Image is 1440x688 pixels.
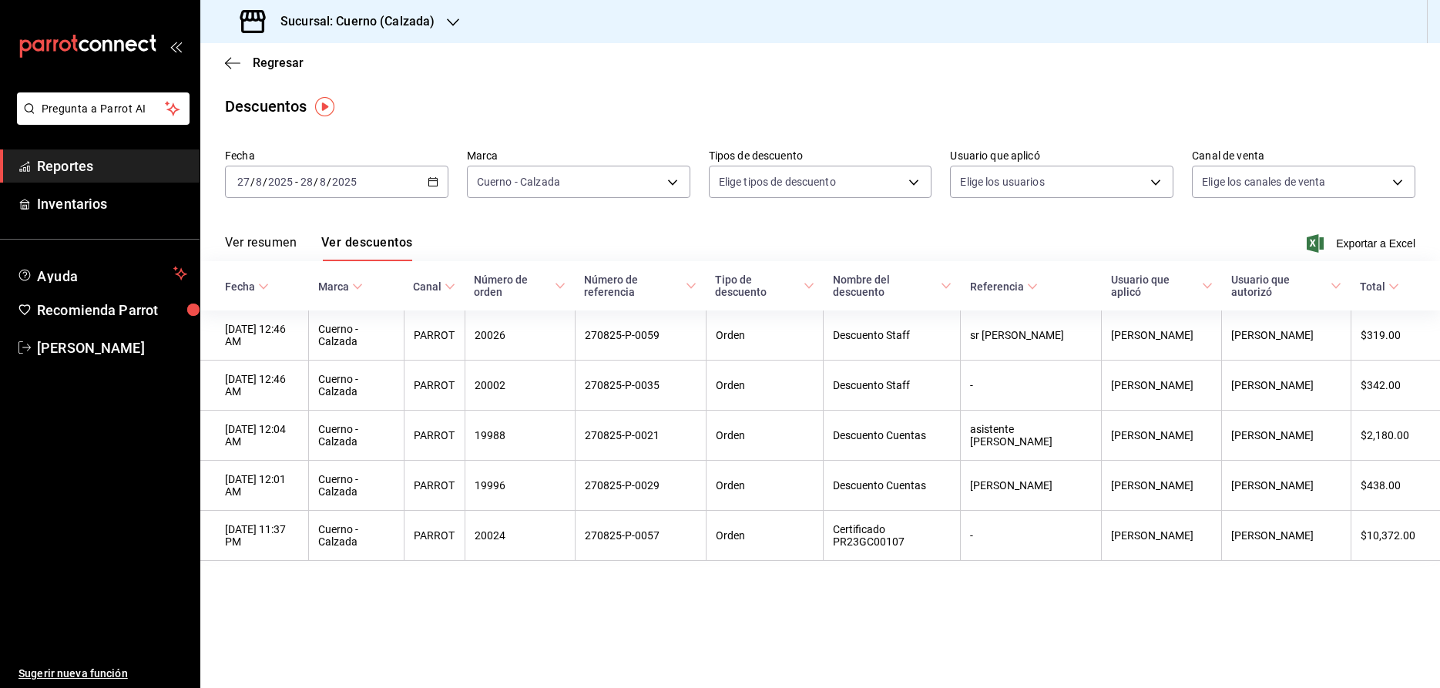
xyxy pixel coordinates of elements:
th: [PERSON_NAME] [1222,461,1351,511]
th: 270825-P-0035 [575,361,706,411]
th: [PERSON_NAME] [1222,511,1351,561]
span: / [263,176,267,188]
th: [PERSON_NAME] [1102,511,1222,561]
span: Cuerno - Calzada [477,174,560,190]
th: [DATE] 11:37 PM [200,511,309,561]
span: Inventarios [37,193,187,214]
th: 270825-P-0029 [575,461,706,511]
span: Marca [318,280,363,293]
span: Número de referencia [584,274,697,298]
th: $342.00 [1351,361,1440,411]
label: Canal de venta [1192,150,1415,161]
th: PARROT [404,411,465,461]
img: Tooltip marker [315,97,334,116]
th: [PERSON_NAME] [1222,411,1351,461]
th: [PERSON_NAME] [961,461,1102,511]
th: 19996 [465,461,575,511]
label: Tipos de descuento [709,150,932,161]
th: - [961,361,1102,411]
span: Total [1360,280,1399,293]
span: Ayuda [37,264,167,283]
label: Fecha [225,150,448,161]
span: Referencia [970,280,1038,293]
span: / [250,176,255,188]
span: Canal [413,280,455,293]
th: $319.00 [1351,310,1440,361]
th: PARROT [404,310,465,361]
button: Ver descuentos [321,235,412,261]
div: Descuentos [225,95,307,118]
span: Nombre del descuento [833,274,952,298]
th: [PERSON_NAME] [1102,461,1222,511]
span: Tipo de descuento [715,274,814,298]
th: 270825-P-0059 [575,310,706,361]
th: sr [PERSON_NAME] [961,310,1102,361]
span: - [295,176,298,188]
th: [DATE] 12:01 AM [200,461,309,511]
th: Orden [706,461,823,511]
th: 20026 [465,310,575,361]
input: -- [300,176,314,188]
th: Descuento Cuentas [824,461,961,511]
span: Fecha [225,280,269,293]
th: [DATE] 12:46 AM [200,310,309,361]
th: Descuento Cuentas [824,411,961,461]
th: [DATE] 12:46 AM [200,361,309,411]
span: Regresar [253,55,304,70]
button: Regresar [225,55,304,70]
th: Certificado PR23GC00107 [824,511,961,561]
th: Cuerno - Calzada [309,511,404,561]
th: 270825-P-0021 [575,411,706,461]
th: $2,180.00 [1351,411,1440,461]
th: 270825-P-0057 [575,511,706,561]
th: [PERSON_NAME] [1102,411,1222,461]
th: [PERSON_NAME] [1102,310,1222,361]
input: -- [319,176,327,188]
th: 20024 [465,511,575,561]
span: Elige tipos de descuento [719,174,836,190]
span: [PERSON_NAME] [37,337,187,358]
span: / [327,176,331,188]
th: [DATE] 12:04 AM [200,411,309,461]
th: [PERSON_NAME] [1102,361,1222,411]
th: Orden [706,361,823,411]
th: Descuento Staff [824,361,961,411]
label: Marca [467,150,690,161]
input: -- [237,176,250,188]
button: Exportar a Excel [1310,234,1415,253]
span: Usuario que aplicó [1111,274,1213,298]
span: Sugerir nueva función [18,666,187,682]
th: Cuerno - Calzada [309,411,404,461]
div: navigation tabs [225,235,412,261]
input: -- [255,176,263,188]
span: Reportes [37,156,187,176]
span: Número de orden [474,274,566,298]
span: / [314,176,318,188]
th: Orden [706,310,823,361]
span: Recomienda Parrot [37,300,187,321]
th: [PERSON_NAME] [1222,361,1351,411]
th: - [961,511,1102,561]
th: Orden [706,411,823,461]
h3: Sucursal: Cuerno (Calzada) [268,12,435,31]
input: ---- [331,176,357,188]
th: Descuento Staff [824,310,961,361]
th: 19988 [465,411,575,461]
span: Usuario que autorizó [1231,274,1342,298]
th: asistente [PERSON_NAME] [961,411,1102,461]
th: Cuerno - Calzada [309,310,404,361]
th: $10,372.00 [1351,511,1440,561]
input: ---- [267,176,294,188]
th: Cuerno - Calzada [309,361,404,411]
span: Elige los canales de venta [1202,174,1325,190]
a: Pregunta a Parrot AI [11,112,190,128]
span: Elige los usuarios [960,174,1044,190]
th: PARROT [404,361,465,411]
th: [PERSON_NAME] [1222,310,1351,361]
th: $438.00 [1351,461,1440,511]
label: Usuario que aplicó [950,150,1173,161]
button: Pregunta a Parrot AI [17,92,190,125]
th: Orden [706,511,823,561]
button: Ver resumen [225,235,297,261]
